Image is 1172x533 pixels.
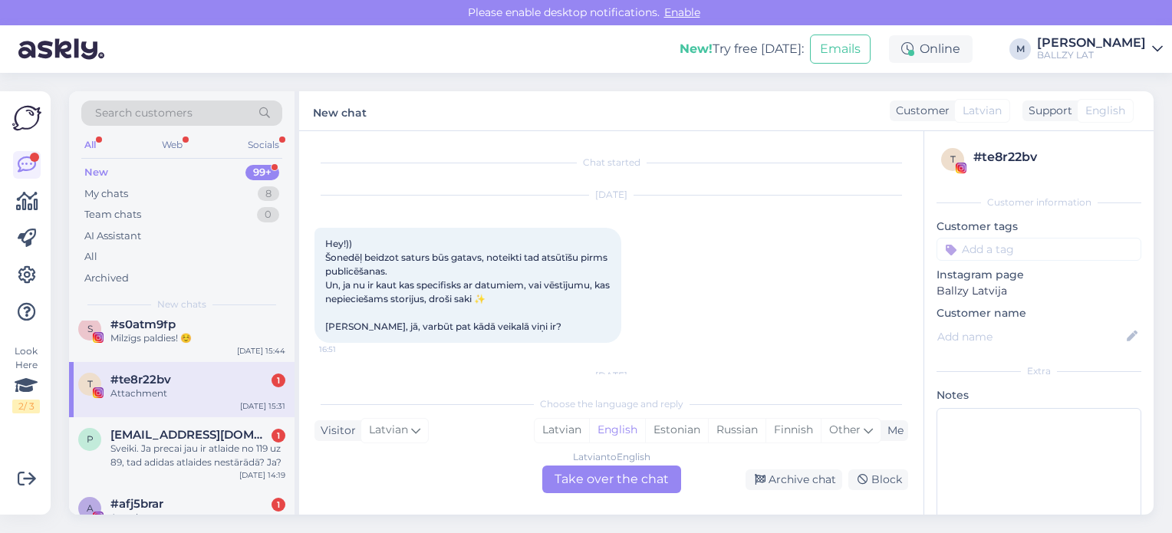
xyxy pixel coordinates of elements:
span: Latvian [963,103,1002,119]
label: New chat [313,100,367,121]
div: Russian [708,419,765,442]
span: Other [829,423,861,436]
p: Instagram page [937,267,1141,283]
div: Customer information [937,196,1141,209]
span: English [1085,103,1125,119]
div: 1 [272,429,285,443]
b: New! [680,41,713,56]
div: Archived [84,271,129,286]
div: AI Assistant [84,229,141,244]
span: #te8r22bv [110,373,171,387]
img: Askly Logo [12,104,41,133]
div: Choose the language and reply [314,397,908,411]
div: Visitor [314,423,356,439]
div: 0 [257,207,279,222]
div: [DATE] [314,188,908,202]
div: Customer [890,103,950,119]
span: p [87,433,94,445]
div: Sveiki. Ja precai jau ir atlaide no 119 uz 89, tad adidas atlaides nestārādā? Ja? [110,442,285,469]
input: Add a tag [937,238,1141,261]
div: [DATE] [314,369,908,383]
span: Hey!)) Šonedēļ beidzot saturs būs gatavs, noteikti tad atsūtīšu pirms publicēšanas. Un, ja nu ir ... [325,238,612,332]
div: New [84,165,108,180]
div: Milzīgs paldies! ☺️ [110,331,285,345]
div: [DATE] 15:31 [240,400,285,412]
span: s [87,323,93,334]
a: [PERSON_NAME]BALLZY LAT [1037,37,1163,61]
div: Extra [937,364,1141,378]
div: Web [159,135,186,155]
div: BALLZY LAT [1037,49,1146,61]
span: #afj5brar [110,497,163,511]
div: 1 [272,373,285,387]
span: 16:51 [319,344,377,355]
div: M [1009,38,1031,60]
div: [DATE] 15:44 [237,345,285,357]
div: My chats [84,186,128,202]
span: a [87,502,94,514]
div: Archive chat [746,469,842,490]
span: Latvian [369,422,408,439]
div: [DATE] 14:19 [239,469,285,481]
div: Attachment [110,511,285,525]
input: Add name [937,328,1124,345]
div: 2 / 3 [12,400,40,413]
div: Attachment [110,387,285,400]
p: Customer tags [937,219,1141,235]
button: Emails [810,35,871,64]
div: Latvian [535,419,589,442]
p: Notes [937,387,1141,403]
span: Enable [660,5,705,19]
div: English [589,419,645,442]
div: Look Here [12,344,40,413]
span: #s0atm9fp [110,317,176,331]
div: Finnish [765,419,821,442]
div: [PERSON_NAME] [1037,37,1146,49]
div: Socials [245,135,282,155]
div: Try free [DATE]: [680,40,804,58]
div: 8 [258,186,279,202]
div: All [84,249,97,265]
div: Support [1022,103,1072,119]
div: Me [881,423,904,439]
span: New chats [157,298,206,311]
div: Online [889,35,973,63]
p: Ballzy Latvija [937,283,1141,299]
span: Search customers [95,105,193,121]
span: pitkevics96@inbox.lv [110,428,270,442]
span: t [87,378,93,390]
p: Customer name [937,305,1141,321]
div: Team chats [84,207,141,222]
div: Estonian [645,419,708,442]
span: t [950,153,956,165]
div: 99+ [245,165,279,180]
div: 1 [272,498,285,512]
div: Latvian to English [573,450,650,464]
div: All [81,135,99,155]
div: Block [848,469,908,490]
div: Take over the chat [542,466,681,493]
div: Chat started [314,156,908,169]
div: # te8r22bv [973,148,1137,166]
